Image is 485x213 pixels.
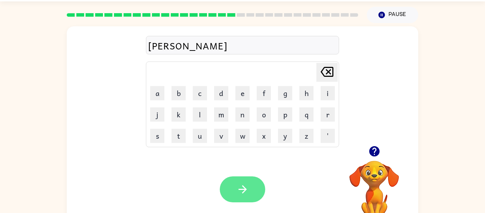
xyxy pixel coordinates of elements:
[367,7,418,23] button: Pause
[235,107,250,122] button: n
[171,107,186,122] button: k
[299,107,314,122] button: q
[321,107,335,122] button: r
[148,38,337,53] div: [PERSON_NAME]
[321,86,335,100] button: i
[214,107,228,122] button: m
[278,86,292,100] button: g
[278,129,292,143] button: y
[278,107,292,122] button: p
[193,129,207,143] button: u
[150,86,164,100] button: a
[299,86,314,100] button: h
[214,129,228,143] button: v
[235,86,250,100] button: e
[193,107,207,122] button: l
[321,129,335,143] button: '
[299,129,314,143] button: z
[150,107,164,122] button: j
[171,86,186,100] button: b
[257,107,271,122] button: o
[235,129,250,143] button: w
[257,86,271,100] button: f
[193,86,207,100] button: c
[257,129,271,143] button: x
[214,86,228,100] button: d
[150,129,164,143] button: s
[171,129,186,143] button: t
